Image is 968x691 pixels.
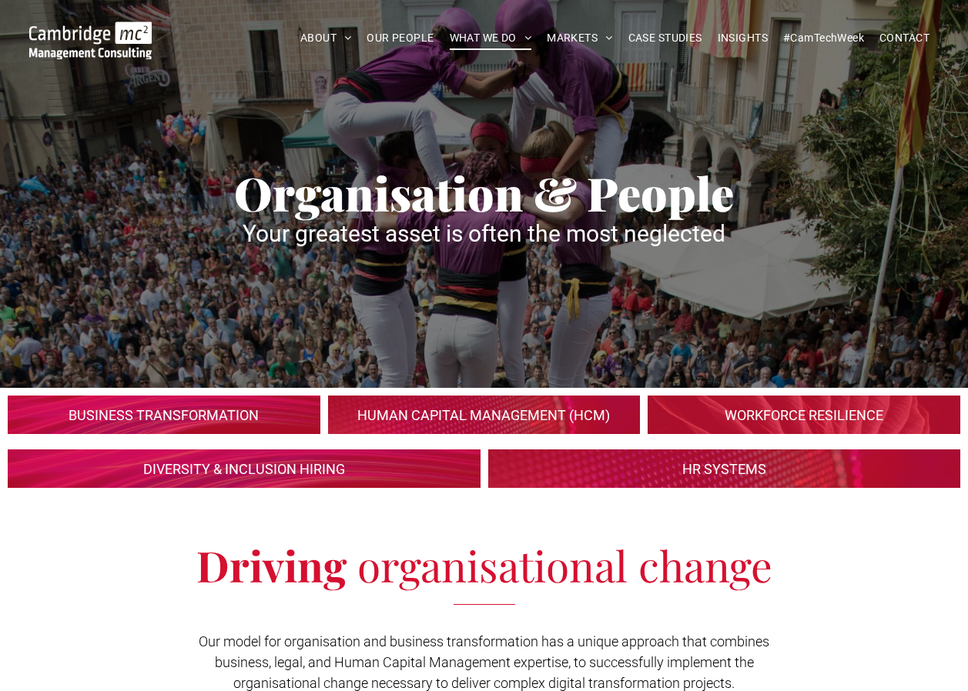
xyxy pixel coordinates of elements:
span: Your greatest asset is often the most neglected [243,220,725,247]
span: Organisation & People [234,162,734,223]
span: Driving [196,536,347,593]
a: Your Greatest Asset is Often the Most Neglected | Organisation and People [328,396,641,434]
a: ABOUT [293,26,360,50]
a: Your Greatest Asset is Often the Most Neglected | Organisation and People [648,396,960,434]
a: MARKETS [539,26,620,50]
a: CASE STUDIES [621,26,710,50]
a: Your Business Transformed | Cambridge Management Consulting [29,24,152,40]
a: OUR PEOPLE [359,26,441,50]
img: Cambridge MC Logo [29,22,152,59]
a: WHAT WE DO [442,26,540,50]
a: #CamTechWeek [775,26,872,50]
a: CONTACT [872,26,937,50]
a: INSIGHTS [710,26,775,50]
a: Your Greatest Asset is Often the Most Neglected | Organisation and People [8,396,320,434]
a: Your Greatest Asset is Often the Most Neglected | Organisation and People [488,449,961,488]
span: organisational change [357,536,772,593]
a: Your Greatest Asset is Often the Most Neglected | Organisation and People [8,449,481,488]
